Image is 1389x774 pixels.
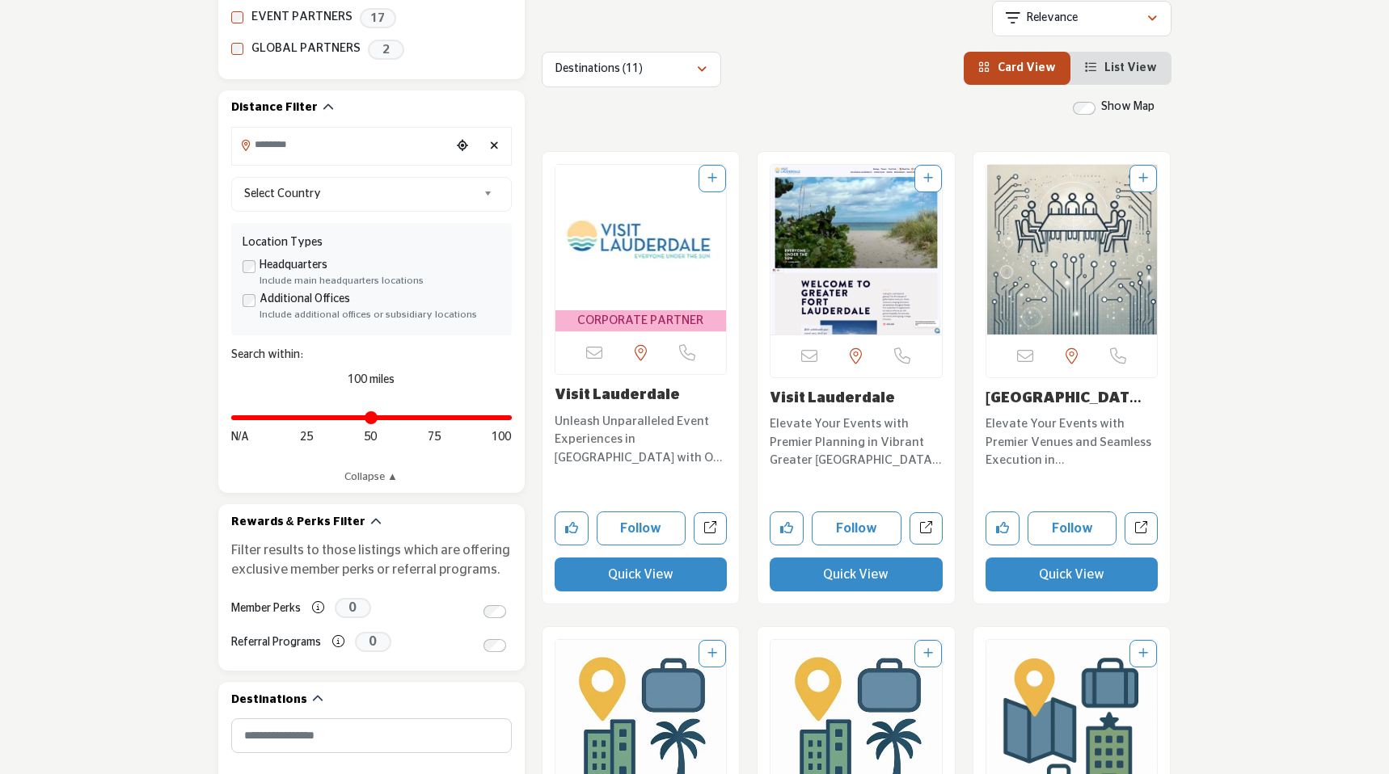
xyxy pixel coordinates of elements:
[244,184,477,204] span: Select Country
[992,1,1172,36] button: Relevance
[770,165,942,334] img: Visit Lauderdale
[1085,62,1157,74] a: View List
[260,291,350,308] label: Additional Offices
[231,718,512,753] input: Search Category
[1101,99,1155,116] label: Show Map
[555,61,643,78] p: Destinations (11)
[483,129,507,164] div: Clear search location
[492,429,511,446] span: 100
[923,173,933,184] a: Add To List
[555,165,727,310] img: Visit Lauderdale
[964,52,1070,85] li: Card View
[555,557,728,591] button: Quick View
[694,512,727,545] a: Open visit-lauderdale in new tab
[986,511,1020,545] button: Like company
[986,165,1158,334] img: Hilton Fort Lauderdale Marina
[1070,52,1172,85] li: List View
[231,595,301,623] label: Member Perks
[231,11,243,23] input: EVENT PARTNERS checkbox
[450,129,475,164] div: Choose your current location
[986,415,1159,470] p: Elevate Your Events with Premier Venues and Seamless Execution in [GEOGRAPHIC_DATA]. Situated in ...
[770,165,942,334] a: Open Listing in new tab
[1104,62,1157,74] span: List View
[770,415,943,470] p: Elevate Your Events with Premier Planning in Vibrant Greater [GEOGRAPHIC_DATA] This company is a ...
[555,413,728,468] p: Unleash Unparalleled Event Experiences in [GEOGRAPHIC_DATA] with Our Expert Meeting and Conferenc...
[542,52,721,87] button: Destinations (11)
[1028,511,1117,545] button: Follow
[555,388,680,402] a: Visit Lauderdale
[251,8,353,27] label: EVENT PARTNERS
[300,429,313,446] span: 25
[360,8,396,28] span: 17
[231,43,243,55] input: GLOBAL PARTNERS checkbox
[770,411,943,470] a: Elevate Your Events with Premier Planning in Vibrant Greater [GEOGRAPHIC_DATA] This company is a ...
[483,639,506,652] input: Switch to Referral Programs
[986,390,1159,408] h3: Hilton Fort Lauderdale Marina
[998,62,1056,74] span: Card View
[368,40,404,60] span: 2
[923,648,933,659] a: Add To List
[231,541,512,579] p: Filter results to those listings which are offering exclusive member perks or referral programs.
[231,100,318,116] h2: Distance Filter
[555,511,589,545] button: Like company
[1125,512,1158,545] a: Open hilton-fort-lauderdale-marina in new tab
[559,312,724,330] span: CORPORATE PARTNER
[986,411,1159,470] a: Elevate Your Events with Premier Venues and Seamless Execution in [GEOGRAPHIC_DATA]. Situated in ...
[355,632,391,652] span: 0
[1138,648,1148,659] a: Add To List
[364,429,377,446] span: 50
[231,347,512,364] div: Search within:
[770,391,895,406] a: Visit Lauderdale
[555,409,728,468] a: Unleash Unparalleled Event Experiences in [GEOGRAPHIC_DATA] with Our Expert Meeting and Conferenc...
[231,515,365,531] h2: Rewards & Perks Filter
[260,257,327,274] label: Headquarters
[251,40,361,58] label: GLOBAL PARTNERS
[260,274,500,288] div: Include main headquarters locations
[770,390,943,408] h3: Visit Lauderdale
[1027,11,1078,27] p: Relevance
[986,391,1142,423] a: [GEOGRAPHIC_DATA]...
[555,387,728,405] h3: Visit Lauderdale
[428,429,441,446] span: 75
[260,308,500,322] div: Include additional offices or subsidiary locations
[910,512,943,545] a: Open greater-fort-lauderdale-convention-visitors-bureau in new tab
[555,165,727,332] a: Open Listing in new tab
[232,129,450,161] input: Search Location
[986,165,1158,334] a: Open Listing in new tab
[978,62,1056,74] a: View Card
[1138,173,1148,184] a: Add To List
[348,374,395,385] span: 100 miles
[597,511,686,545] button: Follow
[986,557,1159,591] button: Quick View
[231,429,250,446] span: N/A
[243,234,500,251] div: Location Types
[770,557,943,591] button: Quick View
[483,605,506,618] input: Switch to Member Perks
[231,469,512,486] a: Collapse ▲
[770,511,804,545] button: Like company
[231,692,307,709] h2: Destinations
[335,598,371,618] span: 0
[707,173,717,184] a: Add To List
[707,648,717,659] a: Add To List
[231,629,321,657] label: Referral Programs
[812,511,901,545] button: Follow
